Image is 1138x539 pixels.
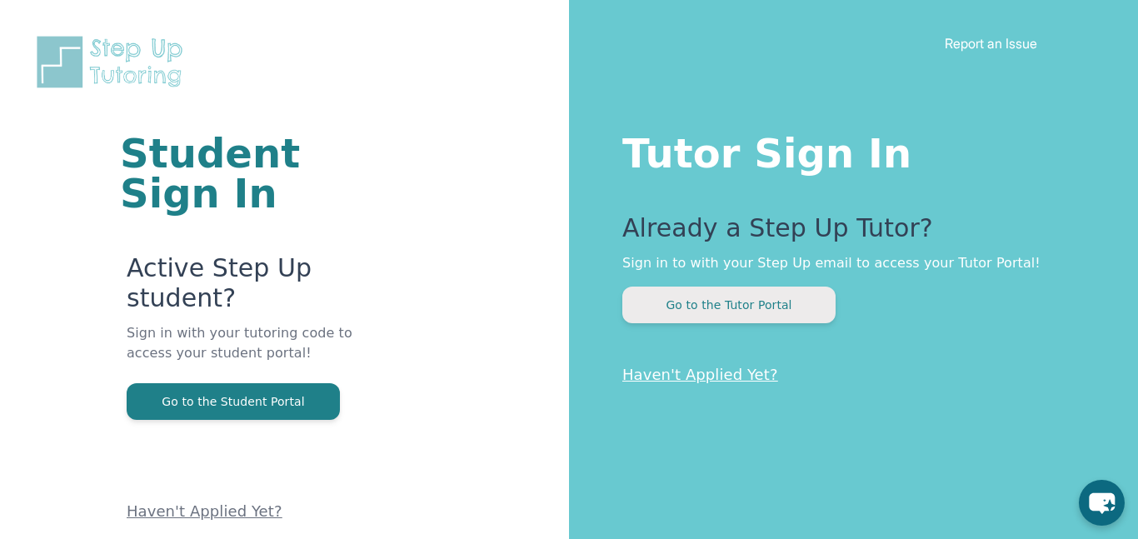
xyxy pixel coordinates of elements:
a: Go to the Tutor Portal [622,297,836,312]
a: Haven't Applied Yet? [622,366,778,383]
p: Sign in to with your Step Up email to access your Tutor Portal! [622,253,1071,273]
button: chat-button [1079,480,1125,526]
h1: Student Sign In [120,133,369,213]
a: Haven't Applied Yet? [127,502,282,520]
p: Already a Step Up Tutor? [622,213,1071,253]
button: Go to the Tutor Portal [622,287,836,323]
p: Active Step Up student? [127,253,369,323]
p: Sign in with your tutoring code to access your student portal! [127,323,369,383]
button: Go to the Student Portal [127,383,340,420]
img: Step Up Tutoring horizontal logo [33,33,193,91]
h1: Tutor Sign In [622,127,1071,173]
a: Report an Issue [945,35,1037,52]
a: Go to the Student Portal [127,393,340,409]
